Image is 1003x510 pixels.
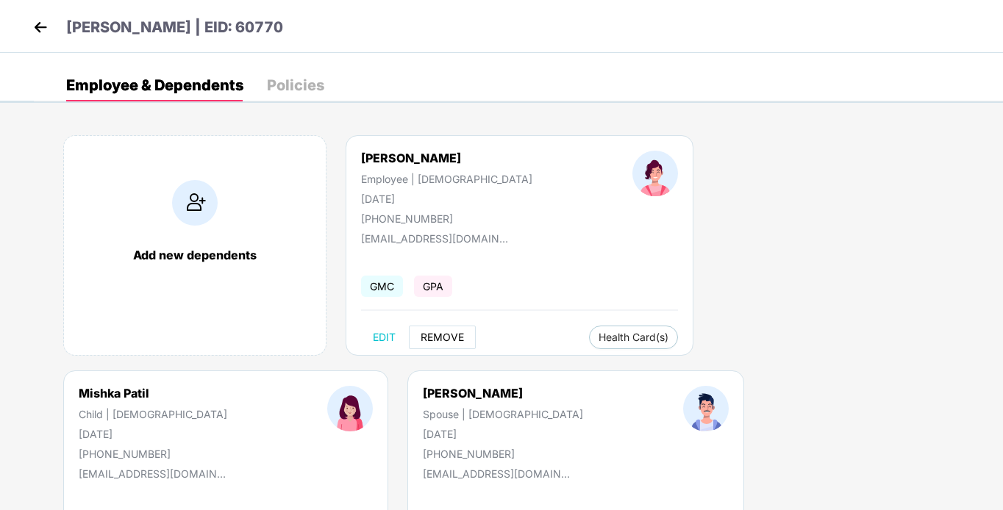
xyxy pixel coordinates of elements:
[683,386,729,431] img: profileImage
[29,16,51,38] img: back
[589,326,678,349] button: Health Card(s)
[79,408,227,420] div: Child | [DEMOGRAPHIC_DATA]
[79,386,227,401] div: Mishka Patil
[66,78,243,93] div: Employee & Dependents
[632,151,678,196] img: profileImage
[66,16,283,39] p: [PERSON_NAME] | EID: 60770
[409,326,476,349] button: REMOVE
[414,276,452,297] span: GPA
[327,386,373,431] img: profileImage
[79,428,227,440] div: [DATE]
[423,467,570,480] div: [EMAIL_ADDRESS][DOMAIN_NAME]
[423,448,583,460] div: [PHONE_NUMBER]
[267,78,324,93] div: Policies
[361,151,532,165] div: [PERSON_NAME]
[423,428,583,440] div: [DATE]
[373,331,396,343] span: EDIT
[361,276,403,297] span: GMC
[79,248,311,262] div: Add new dependents
[361,193,532,205] div: [DATE]
[599,334,668,341] span: Health Card(s)
[421,331,464,343] span: REMOVE
[79,467,226,480] div: [EMAIL_ADDRESS][DOMAIN_NAME]
[172,180,218,226] img: addIcon
[361,173,532,185] div: Employee | [DEMOGRAPHIC_DATA]
[423,386,583,401] div: [PERSON_NAME]
[361,232,508,245] div: [EMAIL_ADDRESS][DOMAIN_NAME]
[361,212,532,225] div: [PHONE_NUMBER]
[361,326,407,349] button: EDIT
[423,408,583,420] div: Spouse | [DEMOGRAPHIC_DATA]
[79,448,227,460] div: [PHONE_NUMBER]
